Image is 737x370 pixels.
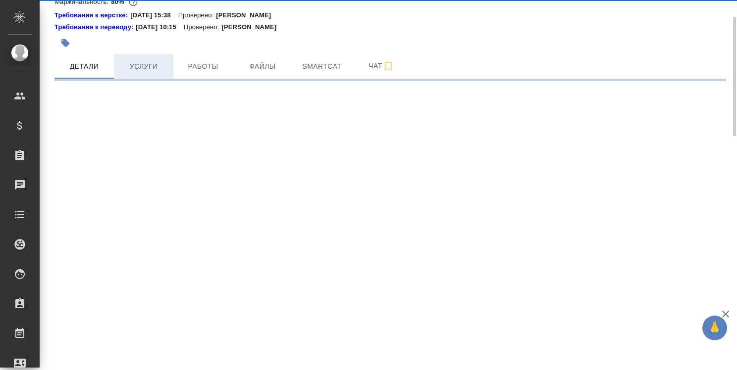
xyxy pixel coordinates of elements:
[184,22,222,32] p: Проверено:
[54,22,136,32] a: Требования к переводу:
[239,60,286,73] span: Файлы
[54,22,136,32] div: Нажми, чтобы открыть папку с инструкцией
[358,60,405,72] span: Чат
[178,10,216,20] p: Проверено:
[216,10,278,20] p: [PERSON_NAME]
[179,60,227,73] span: Работы
[221,22,284,32] p: [PERSON_NAME]
[298,60,346,73] span: Smartcat
[54,32,76,54] button: Добавить тэг
[54,10,130,20] a: Требования к верстке:
[60,60,108,73] span: Детали
[120,60,167,73] span: Услуги
[54,10,130,20] div: Нажми, чтобы открыть папку с инструкцией
[702,316,727,340] button: 🙏
[706,318,723,338] span: 🙏
[130,10,178,20] p: [DATE] 15:38
[136,22,184,32] p: [DATE] 10:15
